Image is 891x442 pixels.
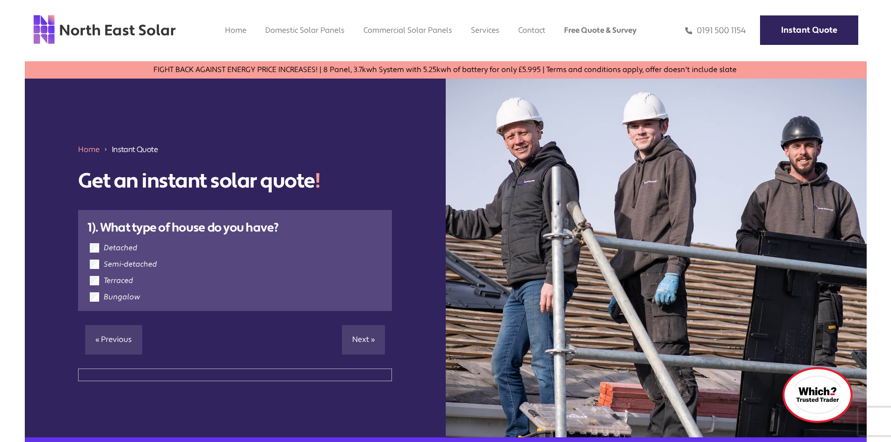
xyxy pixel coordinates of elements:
[265,25,345,35] a: Domestic Solar Panels
[33,14,176,45] img: north east solar logo
[104,243,138,253] label: Detached
[225,25,246,35] a: Home
[315,168,320,194] span: !
[87,220,279,236] strong: 1). What type of house do you have?
[104,276,133,285] label: Terraced
[685,25,692,36] img: phone icon
[103,144,108,155] img: 211688_forward_arrow_icon.svg
[104,292,140,302] label: Bungalow
[78,145,100,154] a: Home
[85,325,142,354] a: « Previous
[363,25,452,35] a: Commercial Solar Panels
[471,25,500,35] a: Services
[78,169,392,194] h1: Get an instant solar quote
[112,144,158,155] span: Instant Quote
[342,325,385,354] a: Next »
[564,25,637,35] a: Free Quote & Survey
[685,25,746,36] a: 0191 500 1154
[518,25,545,35] a: Contact
[104,260,157,269] label: Semi-detached
[446,79,867,437] img: north east solar employees putting solar panels on a domestic house
[760,15,858,45] a: Instant Quote
[782,367,853,423] img: which logo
